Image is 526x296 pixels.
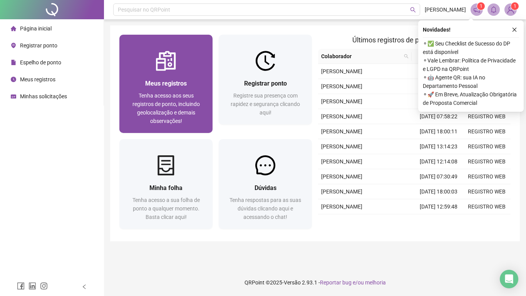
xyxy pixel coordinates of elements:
[149,184,183,192] span: Minha folha
[82,284,87,289] span: left
[20,59,61,66] span: Espelho de ponto
[104,269,526,296] footer: QRPoint © 2025 - 2.93.1 -
[352,36,477,44] span: Últimos registros de ponto sincronizados
[11,60,16,65] span: file
[423,90,519,107] span: ⚬ 🚀 Em Breve, Atualização Obrigatória de Proposta Comercial
[414,79,462,94] td: [DATE] 13:01:47
[414,109,462,124] td: [DATE] 07:58:22
[132,92,200,124] span: Tenha acesso aos seus registros de ponto, incluindo geolocalização e demais observações!
[462,139,511,154] td: REGISTRO WEB
[490,6,497,13] span: bell
[414,94,462,109] td: [DATE] 12:06:53
[321,128,362,135] span: [PERSON_NAME]
[512,27,517,32] span: close
[480,3,482,9] span: 1
[500,270,518,288] div: Open Intercom Messenger
[462,109,511,124] td: REGISTRO WEB
[414,184,462,199] td: [DATE] 18:00:03
[402,50,410,62] span: search
[28,282,36,290] span: linkedin
[462,214,511,229] td: REGISTRO WEB
[414,64,462,79] td: [DATE] 18:00:15
[11,43,16,48] span: environment
[511,2,519,10] sup: Atualize o seu contato no menu Meus Dados
[17,282,25,290] span: facebook
[119,35,213,133] a: Meus registrosTenha acesso aos seus registros de ponto, incluindo geolocalização e demais observa...
[229,197,301,220] span: Tenha respostas para as suas dúvidas clicando aqui e acessando o chat!
[20,93,67,99] span: Minhas solicitações
[321,143,362,150] span: [PERSON_NAME]
[414,124,462,139] td: [DATE] 18:00:11
[231,92,300,116] span: Registre sua presença com rapidez e segurança clicando aqui!
[462,169,511,184] td: REGISTRO WEB
[321,68,362,74] span: [PERSON_NAME]
[321,188,362,195] span: [PERSON_NAME]
[244,80,287,87] span: Registrar ponto
[462,199,511,214] td: REGISTRO WEB
[423,39,519,56] span: ⚬ ✅ Seu Checklist de Sucesso do DP está disponível
[321,83,362,89] span: [PERSON_NAME]
[404,54,409,59] span: search
[410,7,416,13] span: search
[11,94,16,99] span: schedule
[219,139,312,229] a: DúvidasTenha respostas para as suas dúvidas clicando aqui e acessando o chat!
[20,76,55,82] span: Meus registros
[321,98,362,104] span: [PERSON_NAME]
[320,279,386,286] span: Reportar bug e/ou melhoria
[40,282,48,290] span: instagram
[119,139,213,229] a: Minha folhaTenha acesso a sua folha de ponto a qualquer momento. Basta clicar aqui!
[145,80,187,87] span: Meus registros
[462,154,511,169] td: REGISTRO WEB
[414,199,462,214] td: [DATE] 12:59:48
[132,197,200,220] span: Tenha acesso a sua folha de ponto a qualquer momento. Basta clicar aqui!
[321,158,362,165] span: [PERSON_NAME]
[321,52,401,61] span: Colaborador
[255,184,276,192] span: Dúvidas
[20,42,57,49] span: Registrar ponto
[415,52,449,61] span: Data/Hora
[423,73,519,90] span: ⚬ 🤖 Agente QR: sua IA no Departamento Pessoal
[414,169,462,184] td: [DATE] 07:30:49
[321,173,362,180] span: [PERSON_NAME]
[219,35,312,124] a: Registrar pontoRegistre sua presença com rapidez e segurança clicando aqui!
[11,77,16,82] span: clock-circle
[462,184,511,199] td: REGISTRO WEB
[477,2,485,10] sup: 1
[425,5,466,14] span: [PERSON_NAME]
[414,214,462,229] td: [DATE] 12:01:03
[321,113,362,119] span: [PERSON_NAME]
[473,6,480,13] span: notification
[20,25,52,32] span: Página inicial
[423,25,451,34] span: Novidades !
[423,56,519,73] span: ⚬ Vale Lembrar: Política de Privacidade e LGPD na QRPoint
[412,49,458,64] th: Data/Hora
[462,124,511,139] td: REGISTRO WEB
[414,139,462,154] td: [DATE] 13:14:23
[505,4,516,15] img: 90196
[321,203,362,210] span: [PERSON_NAME]
[414,154,462,169] td: [DATE] 12:14:08
[11,26,16,31] span: home
[514,3,516,9] span: 1
[284,279,301,286] span: Versão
